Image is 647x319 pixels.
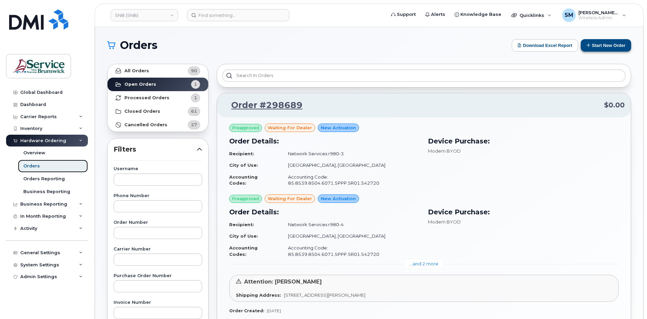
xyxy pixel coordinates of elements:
[604,100,625,110] span: $0.00
[107,91,208,105] a: Processed Orders1
[191,122,197,128] span: 27
[191,68,197,74] span: 90
[107,118,208,132] a: Cancelled Orders27
[267,308,281,313] span: [DATE]
[232,125,259,131] span: Preapproved
[229,162,258,168] strong: City of Use:
[124,95,169,101] strong: Processed Orders
[229,222,254,227] strong: Recipient:
[107,78,208,91] a: Open Orders1
[114,247,202,251] label: Carrier Number
[321,195,356,202] span: New Activation
[124,68,149,74] strong: All Orders
[282,242,420,260] td: Accounting Code: 85.8539.8504.6071.5PPP.5R01.542720
[114,274,202,278] label: Purchase Order Number
[124,109,160,114] strong: Closed Orders
[428,219,461,224] span: Modem BYOD
[223,99,303,111] a: Order #298689
[107,64,208,78] a: All Orders90
[194,81,197,87] span: 1
[222,70,625,82] input: Search in orders
[428,136,619,146] h3: Device Purchase:
[244,278,322,285] span: Attention: [PERSON_NAME]
[229,136,420,146] h3: Order Details:
[282,148,420,160] td: Network Services r980-3
[404,259,444,269] a: ...and 2 more
[107,105,208,118] a: Closed Orders61
[114,144,197,154] span: Filters
[428,148,461,154] span: Modem BYOD
[124,122,167,128] strong: Cancelled Orders
[428,207,619,217] h3: Device Purchase:
[268,195,312,202] span: waiting for dealer
[114,194,202,198] label: Phone Number
[124,82,156,87] strong: Open Orders
[194,95,197,101] span: 1
[581,39,631,52] button: Start New Order
[268,125,312,131] span: waiting for dealer
[512,39,578,52] button: Download Excel Report
[229,308,264,313] strong: Order Created:
[114,220,202,225] label: Order Number
[229,233,258,239] strong: City of Use:
[114,167,202,171] label: Username
[236,292,281,298] strong: Shipping Address:
[229,151,254,156] strong: Recipient:
[120,40,158,50] span: Orders
[284,292,365,298] span: [STREET_ADDRESS][PERSON_NAME]
[232,196,259,202] span: Preapproved
[282,171,420,189] td: Accounting Code: 85.8539.8504.6071.5PPP.5R01.542720
[191,108,197,114] span: 61
[282,159,420,171] td: [GEOGRAPHIC_DATA], [GEOGRAPHIC_DATA]
[321,125,356,131] span: New Activation
[229,207,420,217] h3: Order Details:
[229,245,258,257] strong: Accounting Codes:
[282,230,420,242] td: [GEOGRAPHIC_DATA], [GEOGRAPHIC_DATA]
[114,300,202,305] label: Invoice Number
[229,174,258,186] strong: Accounting Codes:
[282,219,420,231] td: Network Services r980-4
